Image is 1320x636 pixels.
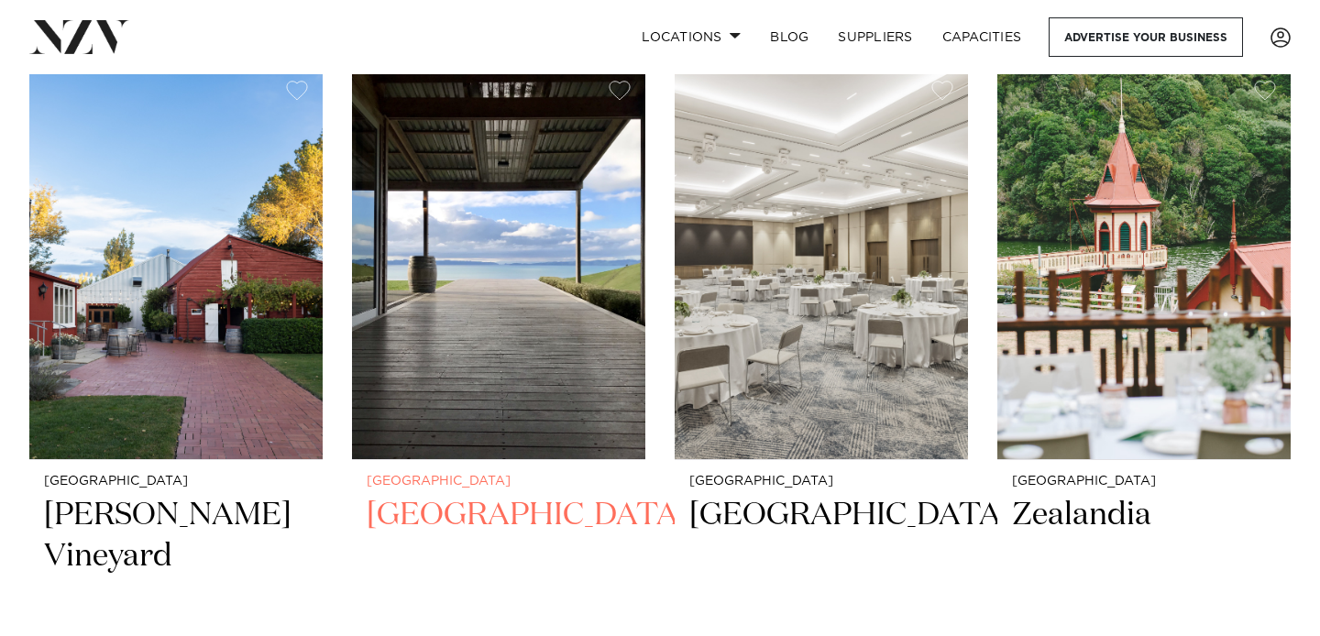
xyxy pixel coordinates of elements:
[44,475,308,488] small: [GEOGRAPHIC_DATA]
[689,495,953,619] h2: [GEOGRAPHIC_DATA]
[367,495,631,619] h2: [GEOGRAPHIC_DATA]
[627,17,755,57] a: Locations
[1049,17,1243,57] a: Advertise your business
[928,17,1037,57] a: Capacities
[367,475,631,488] small: [GEOGRAPHIC_DATA]
[1012,475,1276,488] small: [GEOGRAPHIC_DATA]
[823,17,927,57] a: SUPPLIERS
[1012,495,1276,619] h2: Zealandia
[689,475,953,488] small: [GEOGRAPHIC_DATA]
[755,17,823,57] a: BLOG
[44,495,308,619] h2: [PERSON_NAME] Vineyard
[29,20,129,53] img: nzv-logo.png
[997,66,1291,459] img: Rātā Cafe at Zealandia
